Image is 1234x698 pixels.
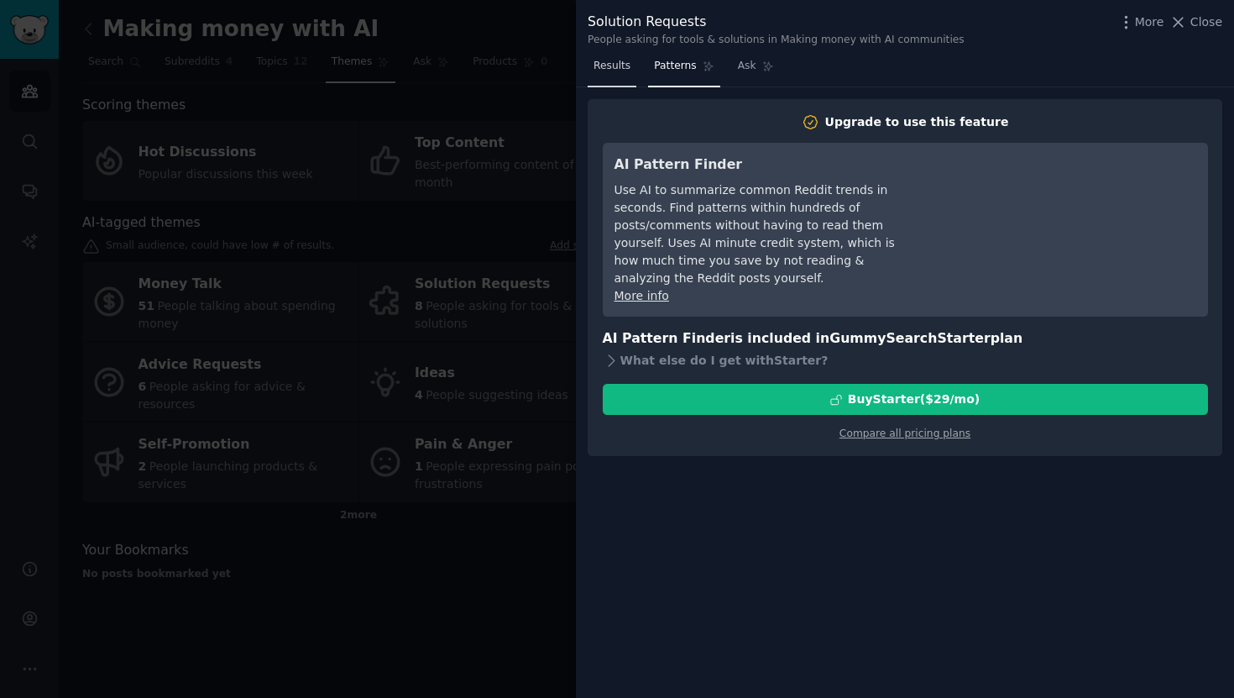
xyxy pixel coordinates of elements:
a: Ask [732,53,780,87]
span: Patterns [654,59,696,74]
span: Results [593,59,630,74]
button: Close [1169,13,1222,31]
a: Patterns [648,53,719,87]
iframe: YouTube video player [944,155,1196,281]
span: GummySearch Starter [829,330,990,346]
a: More info [614,289,669,302]
div: What else do I get with Starter ? [603,349,1208,372]
h3: AI Pattern Finder [614,155,921,176]
span: Close [1190,13,1222,31]
div: Solution Requests [588,12,965,33]
div: People asking for tools & solutions in Making money with AI communities [588,33,965,48]
span: More [1135,13,1164,31]
button: BuyStarter($29/mo) [603,384,1208,415]
div: Upgrade to use this feature [825,113,1009,131]
a: Results [588,53,636,87]
h3: AI Pattern Finder is included in plan [603,328,1208,349]
button: More [1117,13,1164,31]
div: Use AI to summarize common Reddit trends in seconds. Find patterns within hundreds of posts/comme... [614,181,921,287]
span: Ask [738,59,756,74]
a: Compare all pricing plans [839,428,970,439]
div: Buy Starter ($ 29 /mo ) [848,391,980,408]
